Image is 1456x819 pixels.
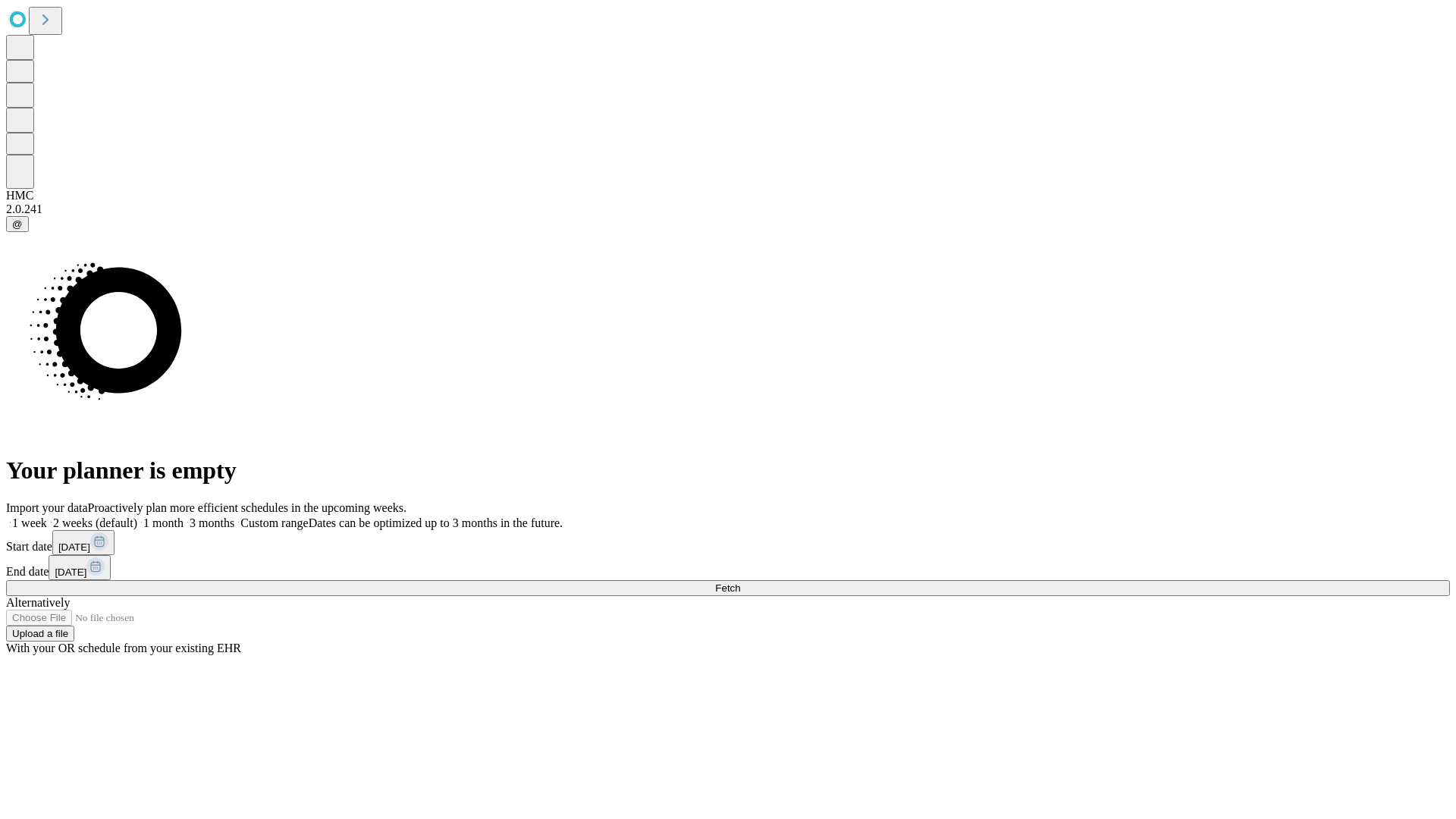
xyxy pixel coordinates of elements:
[6,216,29,232] button: @
[12,516,47,529] span: 1 week
[52,530,115,555] button: [DATE]
[6,580,1450,596] button: Fetch
[6,626,74,642] button: Upload a file
[49,555,111,580] button: [DATE]
[143,516,184,529] span: 1 month
[6,189,1450,202] div: HMC
[6,530,1450,555] div: Start date
[6,596,70,609] span: Alternatively
[6,555,1450,580] div: End date
[6,642,241,654] span: With your OR schedule from your existing EHR
[6,501,88,514] span: Import your data
[53,516,137,529] span: 2 weeks (default)
[715,582,740,594] span: Fetch
[309,516,563,529] span: Dates can be optimized up to 3 months in the future.
[6,202,1450,216] div: 2.0.241
[12,218,23,230] span: @
[240,516,308,529] span: Custom range
[58,541,90,553] span: [DATE]
[88,501,406,514] span: Proactively plan more efficient schedules in the upcoming weeks.
[190,516,234,529] span: 3 months
[55,566,86,578] span: [DATE]
[6,457,1450,485] h1: Your planner is empty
